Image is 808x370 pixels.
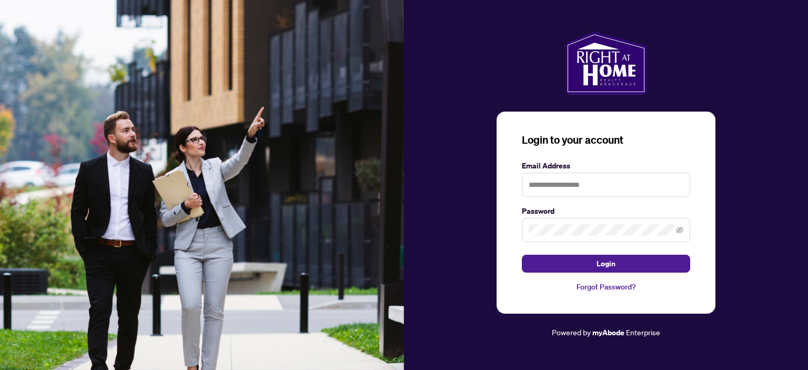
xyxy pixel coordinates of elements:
button: Login [522,255,690,273]
h3: Login to your account [522,133,690,147]
a: Forgot Password? [522,281,690,293]
label: Email Address [522,160,690,172]
span: Enterprise [626,327,660,337]
img: ma-logo [565,32,647,95]
a: myAbode [592,327,624,338]
span: Powered by [552,327,591,337]
span: Login [597,255,615,272]
span: eye-invisible [676,226,683,234]
label: Password [522,205,690,217]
